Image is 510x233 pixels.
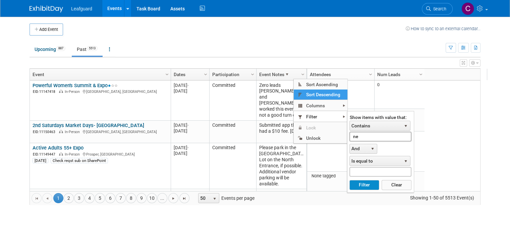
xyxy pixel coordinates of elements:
span: Lock [294,122,347,133]
span: Filter [294,111,347,122]
a: 3 [74,193,84,203]
span: Column Settings [203,72,208,77]
span: select [212,196,217,201]
span: EID: 11147418 [33,90,58,94]
span: Contains [350,121,401,130]
div: Prosper, [GEOGRAPHIC_DATA] [33,151,168,157]
span: Column Settings [164,72,170,77]
span: Events per page [190,193,261,203]
span: - [187,83,189,88]
img: In-Person Event [59,130,63,133]
a: 8 [126,193,136,203]
button: Add Event [30,23,63,36]
span: Column Settings [368,72,373,77]
span: Is equal to [350,156,401,166]
span: 1 [53,193,63,203]
span: Search [431,6,446,11]
span: In-Person [65,130,82,134]
div: [DATE] [33,158,48,163]
a: Dates [174,69,205,80]
a: Column Settings [202,69,210,79]
span: 50 [199,193,210,203]
a: Column Settings [299,69,307,79]
a: Upcoming887 [30,43,70,56]
span: Column Settings [418,72,423,77]
span: Go to the next page [171,196,176,201]
span: - [187,145,189,150]
a: Powerful Women's Summit & Expo [33,82,118,89]
span: Go to the last page [182,196,187,201]
img: ExhibitDay [30,6,63,12]
span: Column Settings [250,72,255,77]
a: Column Settings [367,69,375,79]
span: In-Person [65,90,82,94]
td: Committed [209,189,256,218]
td: Zero leads [PERSON_NAME] and [PERSON_NAME] worked this event, not a good turn out [256,80,306,121]
td: 0 [374,109,424,131]
a: Event [33,69,166,80]
td: Please park in the [GEOGRAPHIC_DATA] Lot on the North Entrance, if possible. Additional vendor pa... [256,143,306,189]
img: Calleen Kenney [461,2,474,15]
span: Column Settings [300,72,305,77]
span: Columns [294,100,347,111]
a: Go to the next page [168,193,178,203]
div: Check reqst sub on SharePoint [51,158,108,163]
a: Search [422,3,453,15]
td: Committed [209,80,256,121]
td: Committed [209,143,256,189]
div: None tagged [310,173,372,179]
a: 2nd Saturdays Market Days- [GEOGRAPHIC_DATA] [33,122,144,128]
a: How to sync to an external calendar... [406,26,480,31]
button: Filter [349,180,379,190]
a: 7 [116,193,126,203]
span: In-Person [65,152,82,157]
div: Show items with value that: [349,115,411,120]
span: 5513 [87,46,98,51]
div: [GEOGRAPHIC_DATA], [GEOGRAPHIC_DATA] [33,129,168,134]
a: Go to the previous page [42,193,52,203]
a: Attendees [310,69,370,80]
a: ... [157,193,167,203]
span: Showing 1-50 of 5513 Event(s) [404,193,480,202]
img: In-Person Event [59,152,63,156]
span: Sort Ascending [294,79,347,90]
div: [DATE] [174,128,206,134]
img: In-Person Event [59,90,63,93]
td: Submitted app that had a $10 fee. [DATE] [256,121,306,143]
span: select [403,123,408,129]
a: Column Settings [249,69,257,79]
span: 887 [56,46,65,51]
a: 9 [136,193,147,203]
div: [DATE] [174,151,206,156]
div: [DATE] [174,82,206,88]
td: 0 [374,80,424,109]
a: Column Settings [417,69,425,79]
span: Unlock [294,133,347,143]
div: [DATE] [174,122,206,128]
span: And [350,144,368,154]
div: [DATE] [174,145,206,151]
span: select [370,146,375,152]
button: Clear [382,180,411,190]
span: Leafguard [71,6,92,11]
a: Event Notes [259,69,302,80]
a: Num Leads [377,69,420,80]
td: Committed [209,121,256,143]
a: 6 [105,193,115,203]
a: 4 [84,193,95,203]
a: 2 [64,193,74,203]
a: Column Settings [164,69,171,79]
a: Active Adults 55+ Expo [33,145,83,151]
span: select [403,159,408,164]
span: - [187,123,189,128]
div: [GEOGRAPHIC_DATA], [GEOGRAPHIC_DATA] [33,89,168,94]
span: Go to the first page [34,196,39,201]
span: Sort Descending [294,90,347,100]
a: Go to the last page [179,193,189,203]
a: 10 [147,193,157,203]
td: Please overnight check! Rush because there were issues with credit card links. [256,189,306,218]
a: 5 [95,193,105,203]
a: Go to the first page [32,193,42,203]
a: Past5513 [72,43,103,56]
div: [DATE] [174,88,206,94]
